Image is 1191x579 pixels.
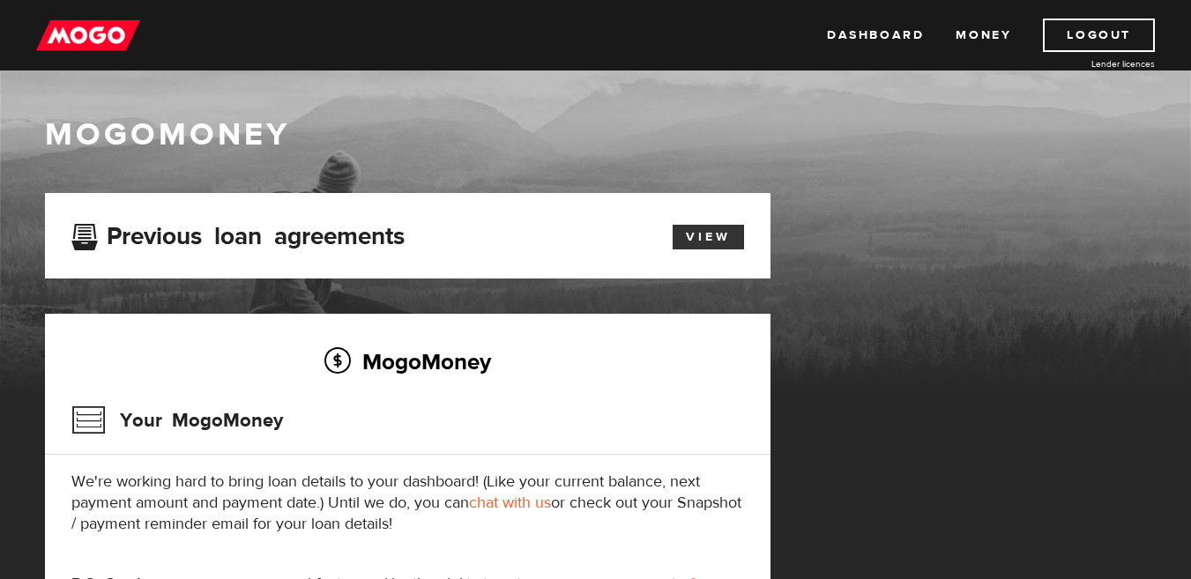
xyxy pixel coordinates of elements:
[469,493,551,513] a: chat with us
[827,19,924,52] a: Dashboard
[71,397,283,443] h3: Your MogoMoney
[956,19,1011,52] a: Money
[71,343,744,380] h2: MogoMoney
[71,471,744,535] p: We're working hard to bring loan details to your dashboard! (Like your current balance, next paym...
[71,222,405,245] h3: Previous loan agreements
[1023,57,1155,71] a: Lender licences
[36,19,140,52] img: mogo_logo-11ee424be714fa7cbb0f0f49df9e16ec.png
[1043,19,1155,52] a: Logout
[45,116,1147,153] h1: MogoMoney
[673,225,744,249] a: View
